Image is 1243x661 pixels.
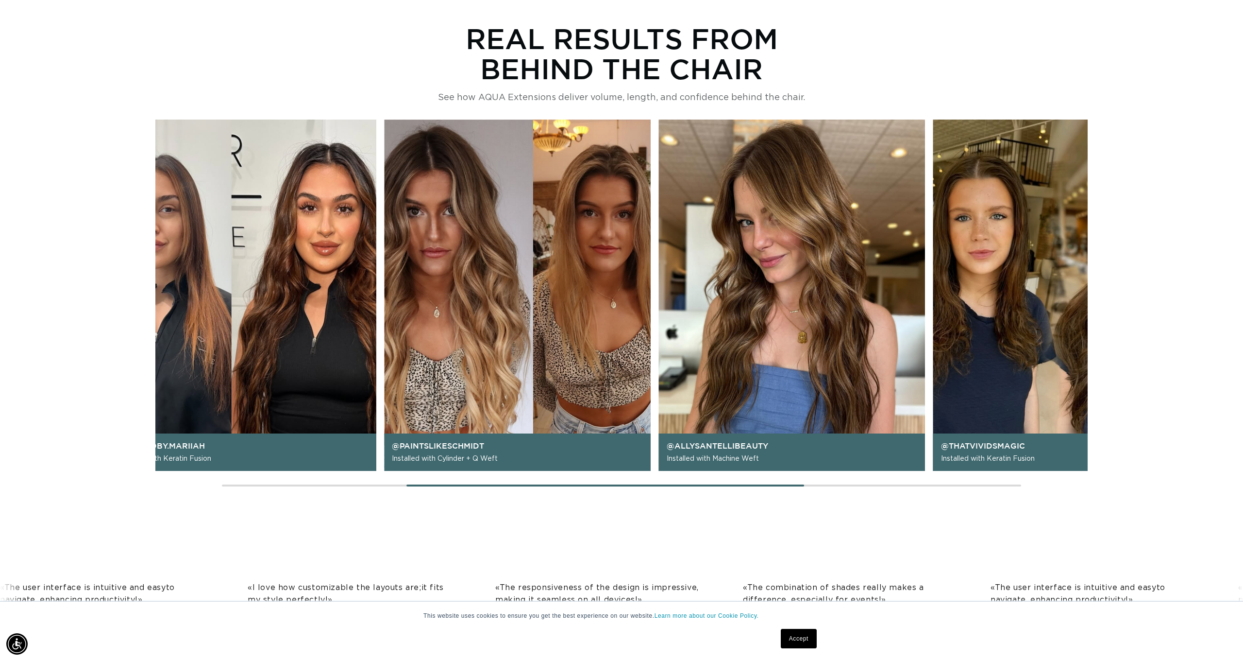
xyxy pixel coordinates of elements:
h3: @thatvividsmagic [941,441,1192,451]
iframe: Chat Widget [1194,614,1243,661]
a: Learn more about our Cookie Policy. [655,612,759,619]
p: This website uses cookies to ensure you get the best experience on our website. [423,611,820,620]
h3: @styledby.mariiah [118,441,368,451]
p: «The responsiveness of the design is impressive, making it seamless on all devices!» [471,582,680,607]
p: Installed with Machine Weft [667,454,917,463]
div: 4 / 6 [658,120,925,471]
a: Accept [781,629,817,648]
p: «The user interface is intuitive and easyto navigate, enhancing productivity!» [966,582,1175,607]
p: «The combination of shades really makes a difference, especially for events!» [719,582,927,607]
h3: @allysantellibeauty [667,441,917,451]
h3: @paintslikeschmidt [392,441,642,451]
div: 2 / 6 [110,120,376,471]
div: 5 / 6 [933,120,1200,471]
p: «I love how customizable the layouts are;it fits my style perfectly!» [223,582,432,607]
p: See how AQUA Extensions deliver volume, length, and confidence behind the chair. [427,91,816,104]
p: Installed with Keratin Fusion [941,454,1192,463]
div: Accessibility Menu [6,633,28,655]
p: Installed with Cylinder + Q Weft [392,454,642,463]
p: Installed with Keratin Fusion [118,454,368,463]
div: 3 / 6 [384,120,651,471]
h2: Real Results from behind the chair [431,23,813,84]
